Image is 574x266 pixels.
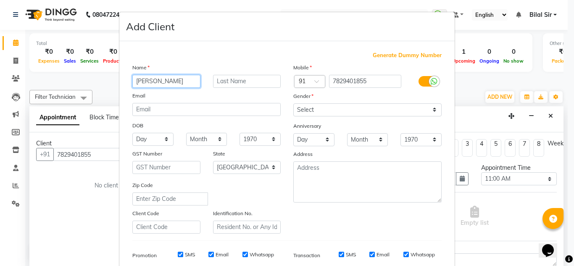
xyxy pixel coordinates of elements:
[132,252,157,259] label: Promotion
[250,251,274,258] label: Whatsapp
[293,150,313,158] label: Address
[132,122,143,129] label: DOB
[126,19,174,34] h4: Add Client
[132,103,281,116] input: Email
[377,251,390,258] label: Email
[132,192,208,205] input: Enter Zip Code
[329,75,402,88] input: Mobile
[293,122,321,130] label: Anniversary
[293,92,313,100] label: Gender
[132,150,162,158] label: GST Number
[293,252,320,259] label: Transaction
[132,182,153,189] label: Zip Code
[411,251,435,258] label: Whatsapp
[132,221,200,234] input: Client Code
[132,92,145,100] label: Email
[185,251,195,258] label: SMS
[132,161,200,174] input: GST Number
[132,75,200,88] input: First Name
[213,150,225,158] label: State
[213,210,253,217] label: Identification No.
[216,251,229,258] label: Email
[213,75,281,88] input: Last Name
[132,64,150,71] label: Name
[132,210,159,217] label: Client Code
[346,251,356,258] label: SMS
[293,64,312,71] label: Mobile
[213,221,281,234] input: Resident No. or Any Id
[373,51,442,60] span: Generate Dummy Number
